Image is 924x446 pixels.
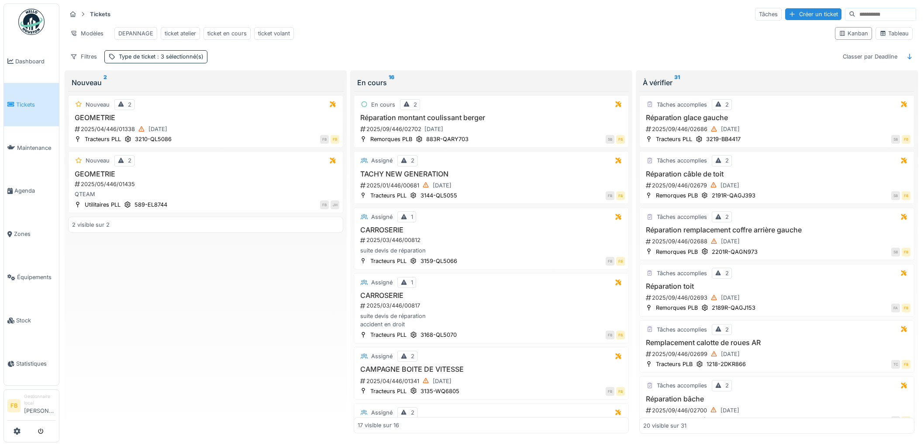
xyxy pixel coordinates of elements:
div: 2 [725,269,729,277]
div: JH [331,201,339,209]
div: 3219-BB4417 [706,135,741,143]
div: FB [616,331,625,339]
li: FB [7,399,21,412]
sup: 2 [103,77,107,88]
div: 2025/05/446/01435 [74,180,339,188]
div: 2025/09/446/02699 [645,349,910,360]
div: 2 [128,100,131,109]
span: Maintenance [17,144,55,152]
div: 2025/04/446/01338 [74,124,339,135]
div: 883R-QARY703 [426,135,469,143]
div: Créer un ticket [785,8,841,20]
div: Assigné [371,352,393,360]
div: 2 [128,156,131,165]
div: En cours [371,100,395,109]
div: [DATE] [721,406,739,415]
h3: Remplacement calotte de roues AR [643,339,910,347]
img: Badge_color-CXgf-gQk.svg [18,9,45,35]
div: En cours [357,77,625,88]
div: Tracteurs PLB [656,360,693,368]
div: 2 visible sur 2 [72,221,110,229]
div: FB [606,331,614,339]
div: Nouveau [86,100,110,109]
div: 2 [725,156,729,165]
div: 3135-WQ6805 [421,387,459,395]
div: 2201R-QAGN973 [712,248,758,256]
div: Remorques PLB [656,304,698,312]
a: Équipements [4,256,59,299]
div: 2025/04/446/01341 [359,376,625,387]
div: ticket volant [258,29,290,38]
div: 3144-QL5055 [421,191,457,200]
div: Assigné [371,278,393,287]
div: Classer par Deadline [839,50,901,63]
div: SB [606,135,614,144]
div: 3210-QL5086 [135,135,172,143]
div: Tracteurs PLL [370,257,407,265]
h3: Réparation remplacement coffre arrière gauche [643,226,910,234]
div: 2191R-QAGJ393 [712,191,755,200]
a: Zones [4,213,59,256]
div: Kanban [839,29,868,38]
a: Statistiques [4,342,59,385]
div: 2025/03/446/00812 [359,236,625,244]
div: 2 [725,213,729,221]
div: FB [606,387,614,396]
div: Tracteurs PLL [656,135,692,143]
div: Tâches accomplies [657,269,707,277]
div: 2 [725,325,729,334]
div: FB [902,135,910,144]
div: Nouveau [86,156,110,165]
div: Tâches accomplies [657,100,707,109]
h3: Réparation toit [643,282,910,290]
div: [DATE] [721,237,740,245]
div: 2 [725,100,729,109]
div: 2025/09/446/02679 [645,180,910,191]
div: Tracteurs PLL [85,135,121,143]
div: Tâches [755,8,782,21]
div: FB [320,201,329,209]
div: SB [891,135,900,144]
div: FB [606,257,614,266]
div: Assigné [371,156,393,165]
a: Dashboard [4,40,59,83]
div: FB [320,135,329,144]
div: Remorques PLB [656,191,698,200]
div: FB [616,257,625,266]
div: 1218-2DKR866 [707,360,746,368]
div: FB [616,387,625,396]
sup: 16 [389,77,394,88]
div: Tâches accomplies [657,213,707,221]
div: 17 visible sur 16 [358,421,399,429]
div: 1 [411,278,413,287]
div: 901R-QASC278 [712,416,753,425]
div: FB [616,191,625,200]
div: 2025/09/446/02702 [359,124,625,135]
div: 589-EL8744 [134,201,167,209]
div: [DATE] [721,181,739,190]
div: 2 [414,100,417,109]
div: FA [891,304,900,312]
li: [PERSON_NAME] [24,393,55,418]
h3: CAMPAGNE BOITE DE VITESSE [358,365,625,373]
div: Utilitaires PLL [85,201,121,209]
span: Stock [16,316,55,325]
div: 2 [411,156,414,165]
div: 2025/09/446/02700 [645,405,910,416]
div: FB [902,416,910,425]
div: 20 visible sur 31 [643,421,686,429]
div: Remorques PLB [656,416,698,425]
div: 2025/01/446/00681 [359,180,625,191]
div: Tracteurs PLL [370,387,407,395]
div: Remorques PLB [656,248,698,256]
div: [DATE] [433,377,452,385]
div: 2189R-QAGJ153 [712,304,755,312]
a: Maintenance [4,126,59,169]
sup: 31 [674,77,680,88]
div: Tracteurs PLL [370,331,407,339]
div: Type de ticket [119,52,203,61]
div: [DATE] [148,125,167,133]
span: : 3 sélectionné(s) [155,53,203,60]
div: Tracteurs PLL [370,191,407,200]
div: [DATE] [721,294,740,302]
